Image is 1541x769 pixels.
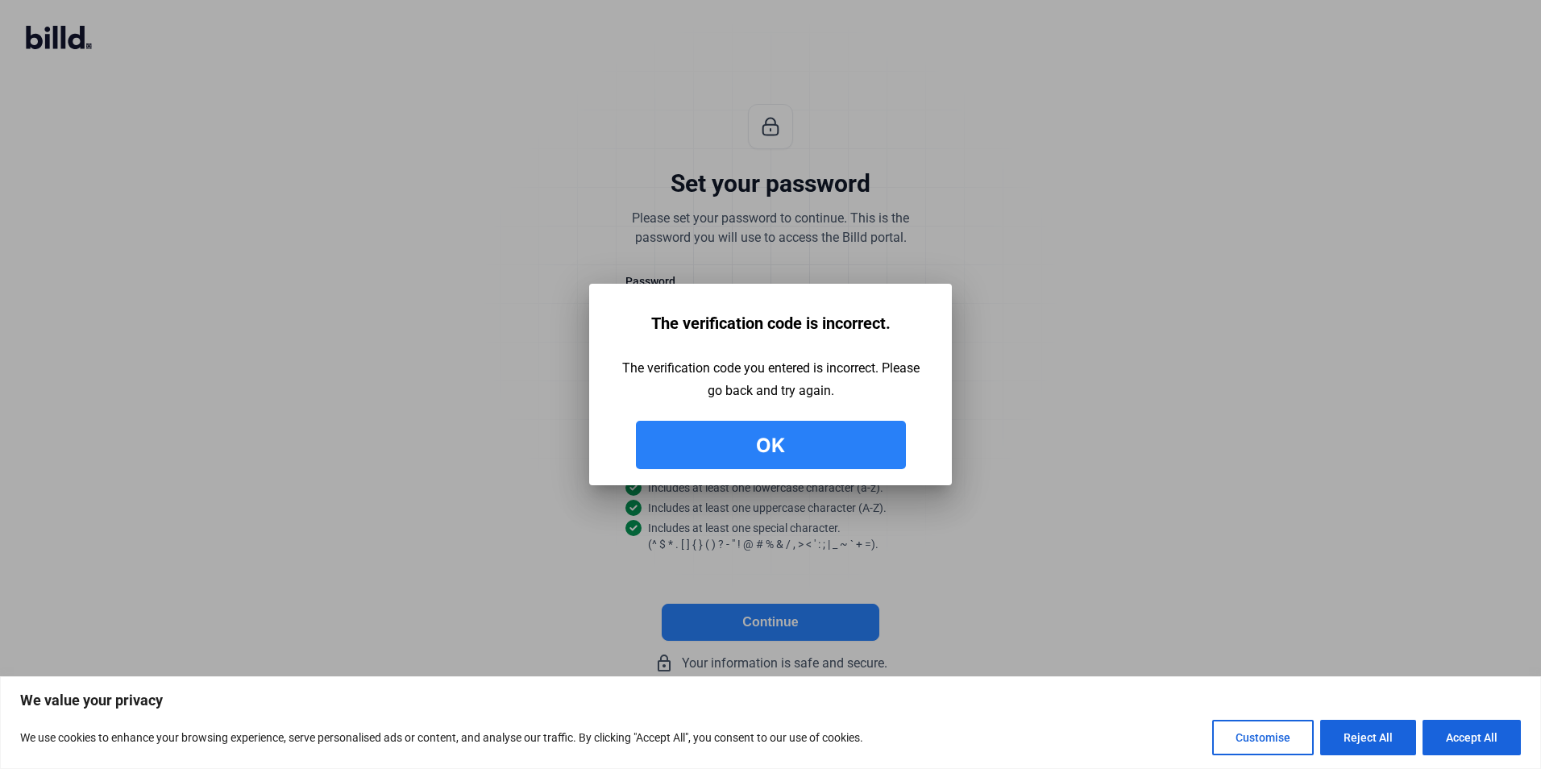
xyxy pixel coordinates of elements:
[613,357,928,402] div: The verification code you entered is incorrect. Please go back and try again.
[651,308,891,339] div: The verification code is incorrect.
[20,691,1521,710] p: We value your privacy
[1320,720,1416,755] button: Reject All
[20,728,863,747] p: We use cookies to enhance your browsing experience, serve personalised ads or content, and analys...
[1423,720,1521,755] button: Accept All
[1212,720,1314,755] button: Customise
[636,421,906,469] button: Ok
